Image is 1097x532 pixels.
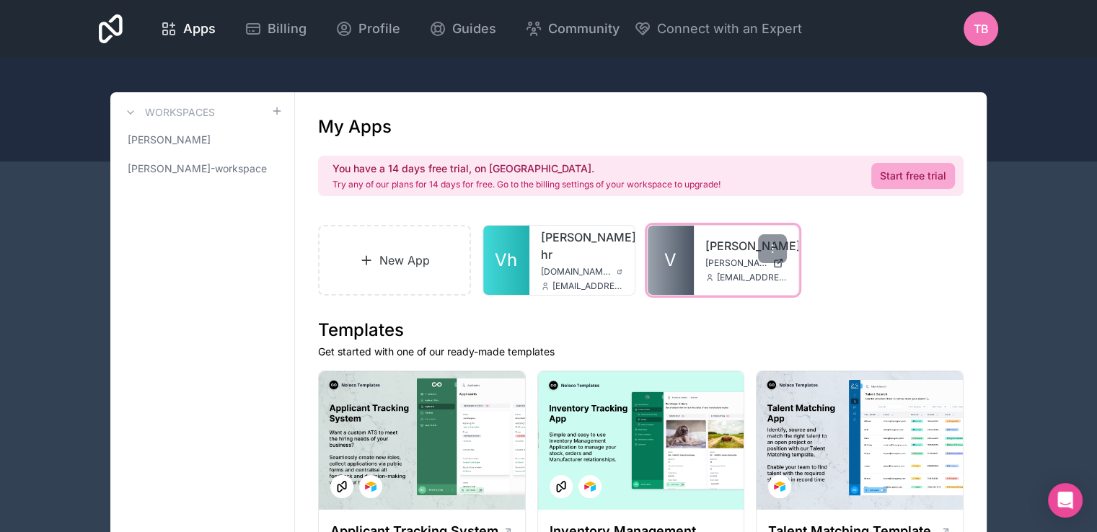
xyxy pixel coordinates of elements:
h1: Templates [318,319,964,342]
a: Apps [149,13,227,45]
a: Community [514,13,631,45]
a: Start free trial [871,163,955,189]
span: Vh [495,249,517,272]
div: Open Intercom Messenger [1048,483,1083,518]
span: TB [974,20,989,37]
button: Connect with an Expert [634,19,802,39]
p: Get started with one of our ready-made templates [318,345,964,359]
span: Apps [183,19,216,39]
a: Guides [418,13,508,45]
a: [PERSON_NAME] [122,127,283,153]
img: Airtable Logo [365,481,376,492]
a: Workspaces [122,104,215,121]
a: Profile [324,13,412,45]
span: Billing [268,19,307,39]
p: Try any of our plans for 14 days for free. Go to the billing settings of your workspace to upgrade! [332,179,721,190]
span: [EMAIL_ADDRESS][PERSON_NAME][DOMAIN_NAME] [717,272,788,283]
img: Airtable Logo [584,481,596,492]
a: [PERSON_NAME]-hr [541,229,623,263]
span: [EMAIL_ADDRESS][PERSON_NAME][DOMAIN_NAME] [552,280,623,292]
a: Vh [483,226,529,295]
span: [PERSON_NAME][DOMAIN_NAME] [705,257,767,269]
a: [PERSON_NAME]-workspace [122,156,283,182]
span: [DOMAIN_NAME][PERSON_NAME] [541,266,612,278]
span: Profile [358,19,400,39]
a: [PERSON_NAME][DOMAIN_NAME] [705,257,788,269]
img: Airtable Logo [774,481,785,492]
span: V [664,249,677,272]
span: Community [548,19,620,39]
a: [DOMAIN_NAME][PERSON_NAME] [541,266,623,278]
a: [PERSON_NAME] [705,237,788,254]
span: [PERSON_NAME] [128,133,211,147]
span: Connect with an Expert [657,19,802,39]
a: V [648,226,694,295]
h2: You have a 14 days free trial, on [GEOGRAPHIC_DATA]. [332,161,721,176]
h1: My Apps [318,115,392,138]
span: [PERSON_NAME]-workspace [128,161,267,176]
span: Guides [452,19,496,39]
a: New App [318,225,471,296]
h3: Workspaces [145,105,215,120]
a: Billing [233,13,318,45]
